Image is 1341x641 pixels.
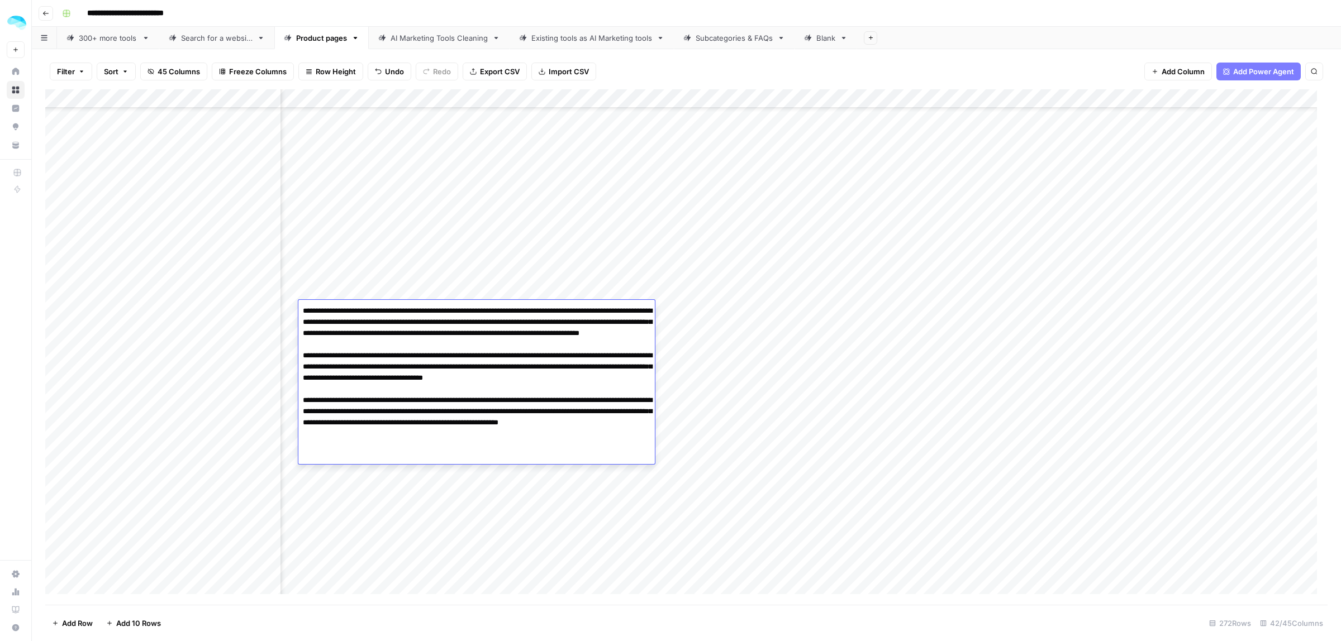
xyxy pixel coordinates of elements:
span: Undo [385,66,404,77]
a: Search for a website [159,27,274,49]
span: Add 10 Rows [116,618,161,629]
button: Add Column [1144,63,1212,80]
div: Search for a website [181,32,253,44]
span: Filter [57,66,75,77]
a: Your Data [7,136,25,154]
div: Product pages [296,32,347,44]
button: Workspace: ColdiQ [7,9,25,37]
button: Redo [416,63,458,80]
div: Blank [816,32,835,44]
button: 45 Columns [140,63,207,80]
a: AI Marketing Tools Cleaning [369,27,510,49]
span: Freeze Columns [229,66,287,77]
a: Opportunities [7,118,25,136]
span: 45 Columns [158,66,200,77]
span: Import CSV [549,66,589,77]
a: Product pages [274,27,369,49]
div: Existing tools as AI Marketing tools [531,32,652,44]
div: 272 Rows [1205,614,1256,632]
a: 300+ more tools [57,27,159,49]
button: Help + Support [7,619,25,637]
a: Blank [795,27,857,49]
button: Export CSV [463,63,527,80]
div: 42/45 Columns [1256,614,1328,632]
span: Export CSV [480,66,520,77]
div: Subcategories & FAQs [696,32,773,44]
a: Learning Hub [7,601,25,619]
button: Undo [368,63,411,80]
a: Existing tools as AI Marketing tools [510,27,674,49]
span: Sort [104,66,118,77]
span: Add Row [62,618,93,629]
button: Add Power Agent [1216,63,1301,80]
a: Settings [7,565,25,583]
span: Redo [433,66,451,77]
button: Import CSV [531,63,596,80]
span: Add Column [1162,66,1205,77]
a: Usage [7,583,25,601]
a: Subcategories & FAQs [674,27,795,49]
button: Add Row [45,614,99,632]
button: Sort [97,63,136,80]
a: Insights [7,99,25,117]
img: ColdiQ Logo [7,13,27,33]
button: Row Height [298,63,363,80]
div: 300+ more tools [79,32,137,44]
button: Freeze Columns [212,63,294,80]
span: Add Power Agent [1233,66,1294,77]
a: Home [7,63,25,80]
button: Filter [50,63,92,80]
div: AI Marketing Tools Cleaning [391,32,488,44]
button: Add 10 Rows [99,614,168,632]
a: Browse [7,81,25,99]
span: Row Height [316,66,356,77]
